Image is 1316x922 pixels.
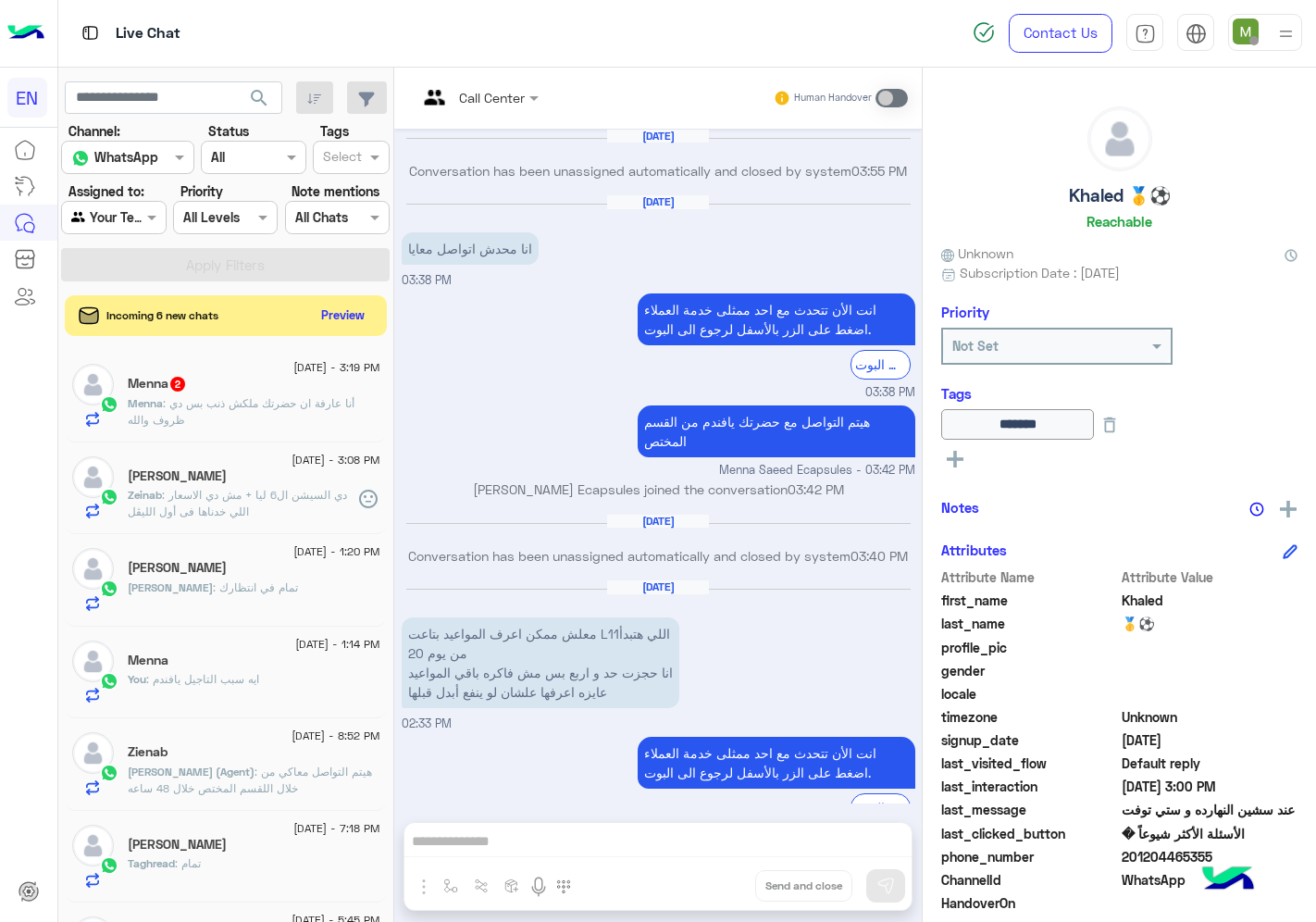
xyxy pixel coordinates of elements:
[941,730,1118,750] span: signup_date
[638,737,915,789] p: 4/8/2025, 2:33 PM
[850,350,911,379] div: الرجوع الى البوت
[1122,614,1298,633] span: 🥇⚽
[128,468,227,484] h5: عصام كوزمتك
[128,837,227,853] h5: Taghread Hamdi
[402,273,452,287] span: 03:38 PM
[72,456,114,498] img: defaultAdmin.png
[941,777,1118,796] span: last_interaction
[295,636,379,653] span: [DATE] - 1:14 PM
[1122,591,1298,610] span: Khaled
[72,548,114,590] img: defaultAdmin.png
[292,728,379,744] span: [DATE] - 8:52 PM
[100,764,118,782] img: WhatsApp
[292,452,379,468] span: [DATE] - 3:08 PM
[1009,14,1112,53] a: Contact Us
[865,384,915,402] span: 03:38 PM
[402,232,539,265] p: 30/7/2025, 3:38 PM
[1233,19,1259,44] img: userImage
[941,661,1118,680] span: gender
[293,359,379,376] span: [DATE] - 3:19 PM
[213,580,298,594] span: تمام في انتظارك
[72,641,114,682] img: defaultAdmin.png
[100,856,118,875] img: WhatsApp
[1122,684,1298,704] span: null
[128,396,163,410] span: Menna
[1249,502,1264,517] img: notes
[208,121,249,141] label: Status
[128,672,146,686] span: You
[794,91,872,106] small: Human Handover
[607,130,709,143] h6: [DATE]
[1122,707,1298,727] span: Unknown
[941,591,1118,610] span: first_name
[719,462,915,480] span: Menna Saeed Ecapsules - 03:42 PM
[402,161,915,181] p: Conversation has been unassigned automatically and closed by system
[960,263,1120,282] span: Subscription Date : [DATE]
[128,856,175,870] span: Taghread
[941,614,1118,633] span: last_name
[116,21,180,46] p: Live Chat
[1196,848,1260,913] img: hulul-logo.png
[941,847,1118,866] span: phone_number
[941,499,979,516] h6: Notes
[1122,567,1298,587] span: Attribute Value
[128,653,168,668] h5: Menna
[941,385,1297,402] h6: Tags
[402,546,915,566] p: Conversation has been unassigned automatically and closed by system
[180,181,223,201] label: Priority
[68,121,120,141] label: Channel:
[320,121,349,141] label: Tags
[1122,893,1298,913] span: null
[1186,23,1207,44] img: tab
[941,824,1118,843] span: last_clicked_button
[941,304,989,320] h6: Priority
[941,754,1118,773] span: last_visited_flow
[293,820,379,837] span: [DATE] - 7:18 PM
[941,893,1118,913] span: HandoverOn
[1122,824,1298,843] span: الأسئلة الأكثر شيوعاً �
[1122,754,1298,773] span: Default reply
[72,364,114,405] img: defaultAdmin.png
[128,580,213,594] span: [PERSON_NAME]
[175,856,201,870] span: تمام
[128,765,372,795] span: هيتم التواصل معاكي من خلال اللقسم المختص خلال 48 ساعه
[1135,23,1156,44] img: tab
[1122,777,1298,796] span: 2025-09-06T12:00:09.724Z
[128,744,168,760] h5: Zienab
[941,707,1118,727] span: timezone
[79,21,102,44] img: tab
[1274,22,1297,45] img: profile
[128,765,255,779] span: [PERSON_NAME] (Agent)
[128,488,162,502] span: Zeinab
[320,146,362,170] div: Select
[1088,107,1151,170] img: defaultAdmin.png
[1122,730,1298,750] span: 2025-06-19T09:30:12.969Z
[237,81,282,121] button: search
[788,481,844,497] span: 03:42 PM
[100,488,118,506] img: WhatsApp
[68,181,144,201] label: Assigned to:
[128,396,354,427] span: أنا عارفة ان حضرتك ملكش ذنب بس دي ظروف والله
[607,195,709,208] h6: [DATE]
[1122,661,1298,680] span: null
[106,307,218,324] span: Incoming 6 new chats
[755,870,852,902] button: Send and close
[314,302,373,329] button: Preview
[941,800,1118,819] span: last_message
[1280,501,1297,517] img: add
[293,543,379,560] span: [DATE] - 1:20 PM
[1122,847,1298,866] span: 201204465355
[100,579,118,598] img: WhatsApp
[402,480,915,499] p: [PERSON_NAME] Ecapsules joined the conversation
[941,542,1007,558] h6: Attributes
[850,548,908,564] span: 03:40 PM
[1086,213,1152,230] h6: Reachable
[146,672,259,686] span: ايه سبب التاجيل يافندم
[100,672,118,691] img: WhatsApp
[72,732,114,774] img: defaultAdmin.png
[402,716,452,730] span: 02:33 PM
[128,560,227,576] h5: Mina Wagdy
[402,617,679,708] p: 4/8/2025, 2:33 PM
[100,395,118,414] img: WhatsApp
[1126,14,1163,53] a: tab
